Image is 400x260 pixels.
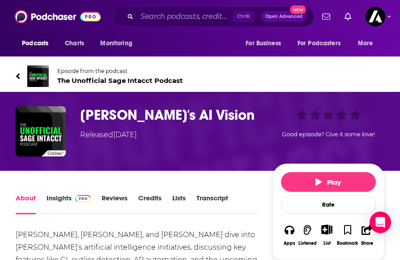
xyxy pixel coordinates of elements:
[298,241,317,246] div: Listened
[284,241,295,246] div: Apps
[298,219,317,251] button: Listened
[22,37,48,50] span: Podcasts
[318,225,336,234] button: Show More Button
[65,37,84,50] span: Charts
[57,76,183,85] span: The Unofficial Sage Intacct Podcast
[75,195,91,202] img: Podchaser Pro
[57,68,183,74] span: Episode from the podcast
[261,11,306,22] button: Open AdvancedNew
[112,6,314,27] div: Search podcasts, credits, & more...
[282,131,375,138] span: Good episode? Give it some love!
[15,8,101,25] img: Podchaser - Follow, Share and Rate Podcasts
[281,195,376,214] div: Rate
[94,35,144,52] button: open menu
[59,35,89,52] a: Charts
[239,35,292,52] button: open menu
[336,219,358,251] button: Bookmark
[47,194,91,214] a: InsightsPodchaser Pro
[366,7,385,26] img: User Profile
[292,35,353,52] button: open menu
[366,7,385,26] button: Show profile menu
[315,178,341,186] span: Play
[290,5,306,14] span: New
[370,212,391,233] div: Open Intercom Messenger
[358,37,373,50] span: More
[233,11,254,22] span: Ctrl K
[298,37,340,50] span: For Podcasters
[352,35,384,52] button: open menu
[246,37,281,50] span: For Business
[16,194,36,214] a: About
[16,65,384,87] a: The Unofficial Sage Intacct PodcastEpisode from the podcastThe Unofficial Sage Intacct Podcast
[138,194,162,214] a: Credits
[317,219,336,251] div: Show More ButtonList
[281,172,376,192] button: Play
[16,106,66,156] img: Sage's AI Vision
[323,240,331,246] div: List
[341,9,355,24] a: Show notifications dropdown
[319,9,334,24] a: Show notifications dropdown
[366,7,385,26] span: Logged in as AxicomUK
[137,9,233,24] input: Search podcasts, credits, & more...
[172,194,186,214] a: Lists
[102,194,128,214] a: Reviews
[196,194,228,214] a: Transcript
[361,241,373,246] div: Share
[27,65,49,87] img: The Unofficial Sage Intacct Podcast
[337,241,358,246] div: Bookmark
[80,106,269,124] h1: Sage's AI Vision
[281,219,298,251] button: Apps
[80,130,137,140] div: Released [DATE]
[16,35,60,52] button: open menu
[358,219,375,251] button: Share
[265,14,302,19] span: Open Advanced
[100,37,132,50] span: Monitoring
